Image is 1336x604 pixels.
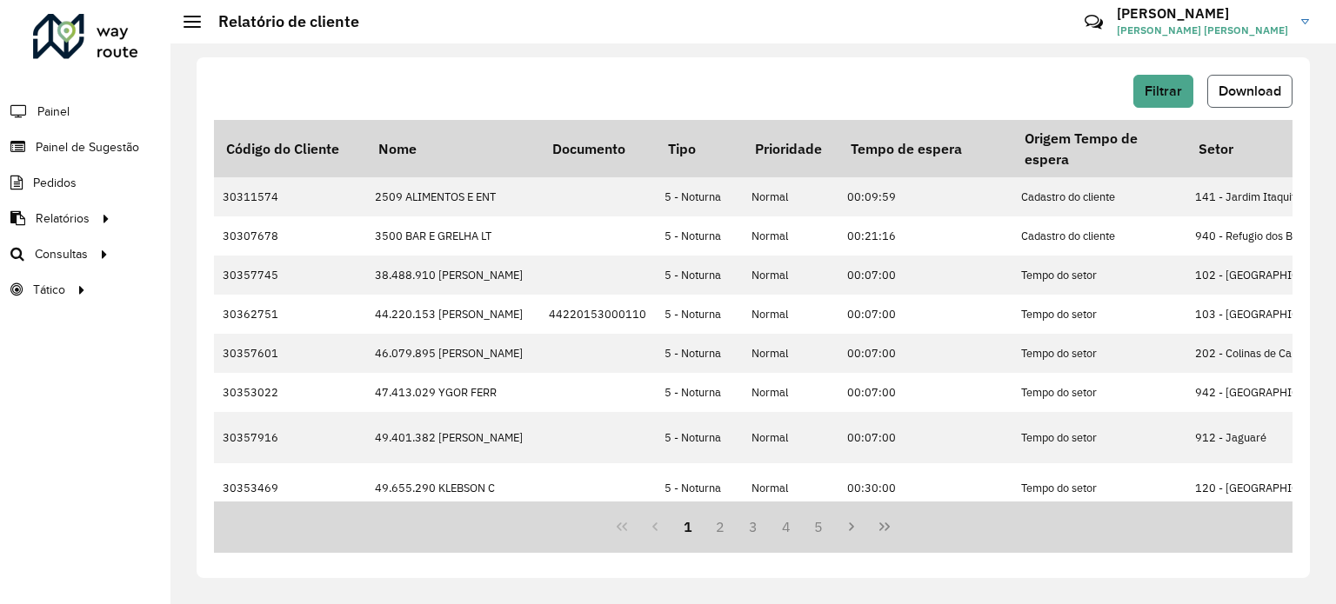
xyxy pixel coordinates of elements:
td: Normal [743,177,838,216]
td: 5 - Noturna [656,463,743,514]
td: Normal [743,412,838,462]
th: Código do Cliente [214,120,366,177]
td: 5 - Noturna [656,334,743,373]
td: 49.401.382 [PERSON_NAME] [366,412,540,462]
td: 00:30:00 [838,463,1012,514]
th: Documento [540,120,656,177]
td: 30357745 [214,256,366,295]
button: 3 [737,510,770,543]
span: [PERSON_NAME] [PERSON_NAME] [1117,23,1288,38]
td: Cadastro do cliente [1012,177,1186,216]
td: Tempo do setor [1012,412,1186,462]
td: Tempo do setor [1012,373,1186,412]
td: Tempo do setor [1012,295,1186,334]
td: Tempo do setor [1012,334,1186,373]
span: Filtrar [1145,83,1182,98]
button: Last Page [868,510,901,543]
td: 00:07:00 [838,256,1012,295]
button: 4 [770,510,803,543]
td: 00:21:16 [838,216,1012,256]
td: Cadastro do cliente [1012,216,1186,256]
td: 30307678 [214,216,366,256]
td: 00:07:00 [838,412,1012,462]
td: 3500 BAR E GRELHA LT [366,216,540,256]
td: Normal [743,373,838,412]
td: Normal [743,216,838,256]
th: Origem Tempo de espera [1012,120,1186,177]
td: 00:07:00 [838,295,1012,334]
td: 00:09:59 [838,177,1012,216]
button: 5 [803,510,836,543]
span: Relatórios [36,209,90,228]
span: Pedidos [33,174,77,192]
td: Normal [743,334,838,373]
td: 44.220.153 [PERSON_NAME] [366,295,540,334]
td: 38.488.910 [PERSON_NAME] [366,256,540,295]
td: Normal [743,463,838,514]
span: Download [1219,83,1281,98]
th: Tempo de espera [838,120,1012,177]
th: Prioridade [743,120,838,177]
span: Painel [37,103,70,121]
button: Filtrar [1133,75,1193,108]
td: 00:07:00 [838,334,1012,373]
button: Next Page [835,510,868,543]
button: Download [1207,75,1293,108]
a: Contato Rápido [1075,3,1112,41]
td: 30362751 [214,295,366,334]
td: Tempo do setor [1012,463,1186,514]
td: 30311574 [214,177,366,216]
td: 44220153000110 [540,295,656,334]
button: 2 [704,510,737,543]
th: Nome [366,120,540,177]
th: Tipo [656,120,743,177]
td: 5 - Noturna [656,295,743,334]
td: 49.655.290 KLEBSON C [366,463,540,514]
td: 00:07:00 [838,373,1012,412]
td: 30353469 [214,463,366,514]
td: Normal [743,256,838,295]
td: 5 - Noturna [656,256,743,295]
span: Painel de Sugestão [36,138,139,156]
td: 2509 ALIMENTOS E ENT [366,177,540,216]
button: 1 [671,510,705,543]
td: 30353022 [214,373,366,412]
td: 5 - Noturna [656,177,743,216]
h2: Relatório de cliente [201,12,359,31]
span: Consultas [35,245,88,263]
h3: [PERSON_NAME] [1117,5,1288,22]
td: Normal [743,295,838,334]
td: Tempo do setor [1012,256,1186,295]
td: 46.079.895 [PERSON_NAME] [366,334,540,373]
td: 30357916 [214,412,366,462]
td: 5 - Noturna [656,216,743,256]
td: 5 - Noturna [656,412,743,462]
span: Tático [33,281,65,299]
td: 30357601 [214,334,366,373]
td: 47.413.029 YGOR FERR [366,373,540,412]
td: 5 - Noturna [656,373,743,412]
